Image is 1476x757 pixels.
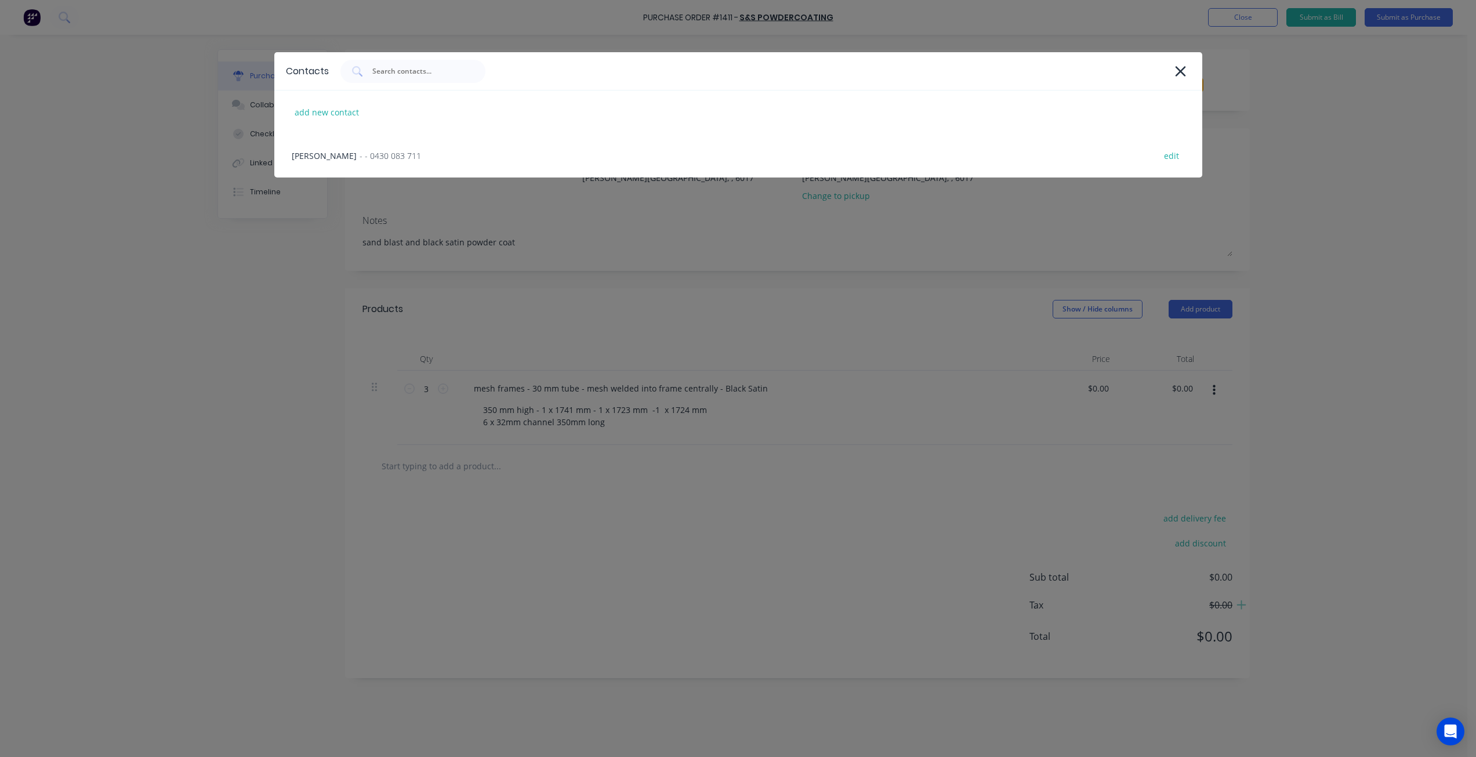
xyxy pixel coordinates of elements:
input: Search contacts... [371,66,467,77]
div: Open Intercom Messenger [1437,718,1464,745]
div: add new contact [289,103,365,121]
div: Contacts [286,64,329,78]
div: [PERSON_NAME] [274,134,1202,178]
span: - - 0430 083 711 [360,150,421,162]
div: edit [1158,147,1185,165]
